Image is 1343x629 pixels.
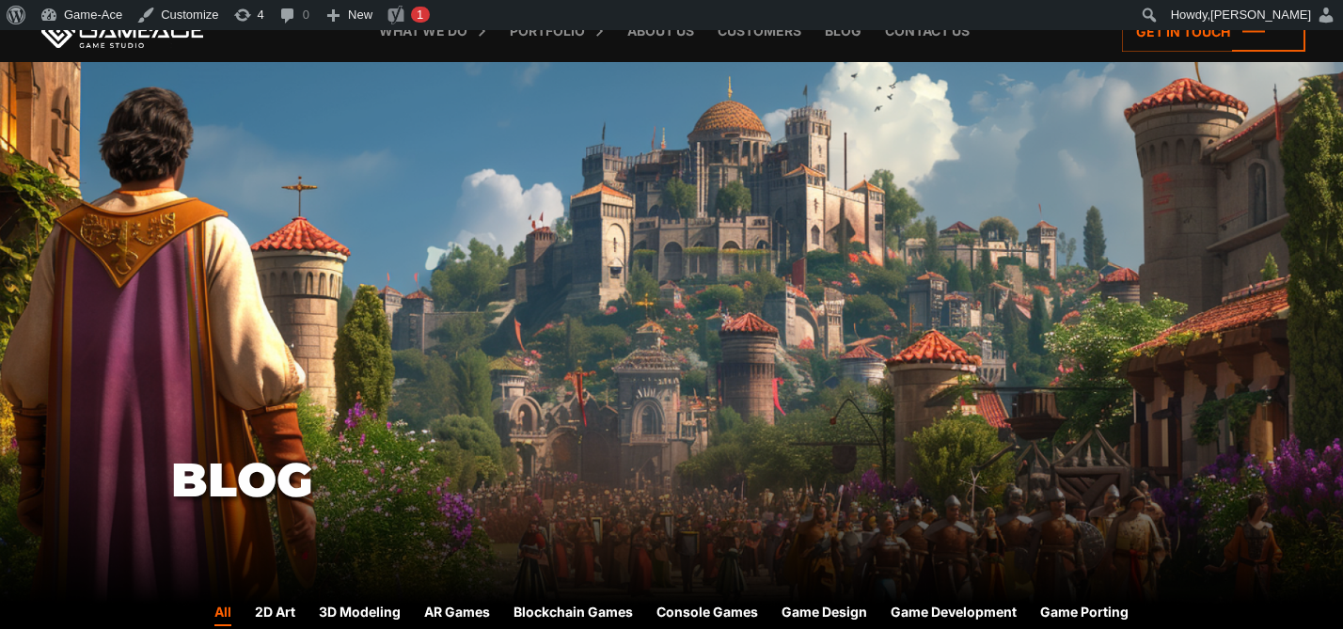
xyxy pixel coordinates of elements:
[891,602,1017,626] a: Game Development
[1122,11,1305,52] a: Get in touch
[1210,8,1311,22] span: [PERSON_NAME]
[513,602,633,626] a: Blockchain Games
[656,602,758,626] a: Console Games
[255,602,295,626] a: 2D Art
[417,8,423,22] span: 1
[171,454,1173,506] h1: Blog
[214,602,231,626] a: All
[424,602,490,626] a: AR Games
[782,602,867,626] a: Game Design
[319,602,401,626] a: 3D Modeling
[1040,602,1129,626] a: Game Porting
